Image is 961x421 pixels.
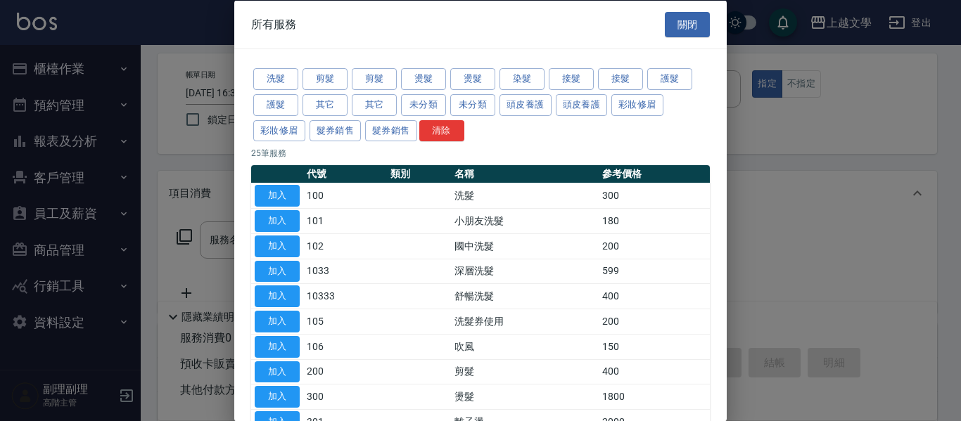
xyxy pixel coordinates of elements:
[303,283,387,309] td: 10333
[352,93,397,115] button: 其它
[310,119,362,141] button: 髮券銷售
[255,285,300,307] button: 加入
[599,309,710,334] td: 200
[251,17,296,31] span: 所有服務
[599,384,710,409] td: 1800
[599,259,710,284] td: 599
[253,93,298,115] button: 護髮
[451,165,599,183] th: 名稱
[255,260,300,282] button: 加入
[303,165,387,183] th: 代號
[451,183,599,208] td: 洗髮
[549,68,594,90] button: 接髮
[303,208,387,233] td: 101
[611,93,663,115] button: 彩妝修眉
[556,93,608,115] button: 頭皮養護
[352,68,397,90] button: 剪髮
[451,283,599,309] td: 舒暢洗髮
[499,93,552,115] button: 頭皮養護
[253,119,305,141] button: 彩妝修眉
[303,233,387,259] td: 102
[451,259,599,284] td: 深層洗髮
[303,359,387,384] td: 200
[599,334,710,359] td: 150
[499,68,545,90] button: 染髮
[599,283,710,309] td: 400
[253,68,298,90] button: 洗髮
[255,235,300,257] button: 加入
[365,119,417,141] button: 髮券銷售
[451,334,599,359] td: 吹風
[599,359,710,384] td: 400
[255,185,300,207] button: 加入
[251,147,710,160] p: 25 筆服務
[303,309,387,334] td: 105
[451,384,599,409] td: 燙髮
[665,11,710,37] button: 關閉
[401,93,446,115] button: 未分類
[599,208,710,233] td: 180
[451,233,599,259] td: 國中洗髮
[255,386,300,408] button: 加入
[451,208,599,233] td: 小朋友洗髮
[599,165,710,183] th: 參考價格
[419,119,464,141] button: 清除
[255,361,300,382] button: 加入
[303,334,387,359] td: 106
[303,183,387,208] td: 100
[303,384,387,409] td: 300
[599,183,710,208] td: 300
[599,233,710,259] td: 200
[647,68,692,90] button: 護髮
[255,311,300,332] button: 加入
[303,259,387,284] td: 1033
[303,93,348,115] button: 其它
[450,93,495,115] button: 未分類
[450,68,495,90] button: 燙髮
[255,210,300,232] button: 加入
[401,68,446,90] button: 燙髮
[598,68,643,90] button: 接髮
[451,359,599,384] td: 剪髮
[387,165,451,183] th: 類別
[255,335,300,357] button: 加入
[451,309,599,334] td: 洗髮券使用
[303,68,348,90] button: 剪髮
